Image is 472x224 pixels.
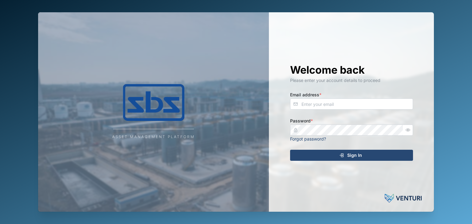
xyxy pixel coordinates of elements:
a: Forgot password? [290,136,326,141]
span: Sign In [347,150,362,160]
label: Password [290,118,313,124]
div: Asset Management Platform [112,134,195,140]
h1: Welcome back [290,63,413,77]
img: Powered by: Venturi [385,192,422,204]
label: Email address [290,91,321,98]
img: Company Logo [92,84,215,121]
button: Sign In [290,150,413,161]
div: Please enter your account details to proceed [290,77,413,84]
input: Enter your email [290,98,413,110]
